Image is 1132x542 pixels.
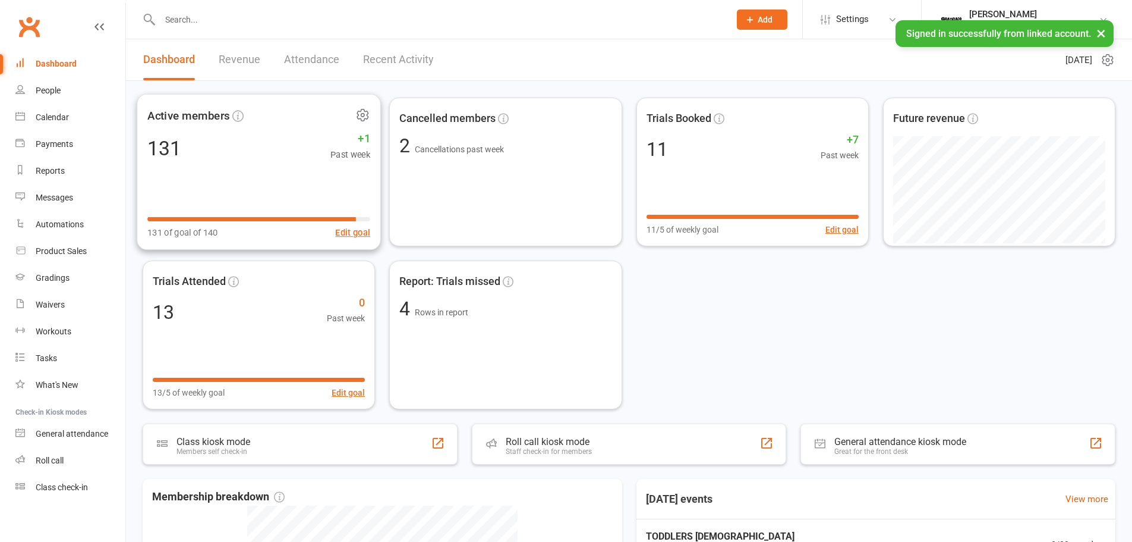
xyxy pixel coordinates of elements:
[147,225,218,240] span: 131 of goal of 140
[15,51,125,77] a: Dashboard
[36,483,88,492] div: Class check-in
[647,110,711,127] span: Trials Booked
[153,386,225,399] span: 13/5 of weekly goal
[327,312,365,325] span: Past week
[156,11,721,28] input: Search...
[636,488,722,510] h3: [DATE] events
[737,10,787,30] button: Add
[153,273,226,290] span: Trials Attended
[893,110,965,127] span: Future revenue
[147,138,181,158] div: 131
[399,297,415,320] span: 4
[15,104,125,131] a: Calendar
[15,474,125,501] a: Class kiosk mode
[15,318,125,345] a: Workouts
[36,139,73,149] div: Payments
[36,273,70,283] div: Gradings
[1065,53,1092,67] span: [DATE]
[176,436,250,447] div: Class kiosk mode
[15,345,125,372] a: Tasks
[330,148,370,162] span: Past week
[153,303,174,322] div: 13
[647,223,718,236] span: 11/5 of weekly goal
[15,421,125,447] a: General attendance kiosk mode
[15,292,125,318] a: Waivers
[821,149,859,162] span: Past week
[36,166,65,176] div: Reports
[399,110,496,127] span: Cancelled members
[36,429,108,438] div: General attendance
[834,436,966,447] div: General attendance kiosk mode
[15,184,125,211] a: Messages
[15,158,125,184] a: Reports
[327,295,365,312] span: 0
[36,86,61,95] div: People
[821,131,859,149] span: +7
[330,130,370,148] span: +1
[834,447,966,456] div: Great for the front desk
[939,8,963,32] img: thumb_image1722295729.png
[335,225,370,240] button: Edit goal
[647,140,668,159] div: 11
[36,246,87,256] div: Product Sales
[15,238,125,265] a: Product Sales
[36,300,65,309] div: Waivers
[36,59,77,68] div: Dashboard
[152,488,285,506] span: Membership breakdown
[758,15,772,24] span: Add
[399,273,500,290] span: Report: Trials missed
[176,447,250,456] div: Members self check-in
[332,386,365,399] button: Edit goal
[969,9,1099,20] div: [PERSON_NAME]
[415,308,468,317] span: Rows in report
[15,447,125,474] a: Roll call
[284,39,339,80] a: Attendance
[506,447,592,456] div: Staff check-in for members
[969,20,1099,30] div: [PERSON_NAME]-[PERSON_NAME]
[15,265,125,292] a: Gradings
[36,112,69,122] div: Calendar
[36,456,64,465] div: Roll call
[36,380,78,390] div: What's New
[143,39,195,80] a: Dashboard
[1090,20,1112,46] button: ×
[147,106,230,124] span: Active members
[36,327,71,336] div: Workouts
[36,193,73,202] div: Messages
[1065,492,1108,506] a: View more
[506,436,592,447] div: Roll call kiosk mode
[906,28,1091,39] span: Signed in successfully from linked account.
[836,6,869,33] span: Settings
[363,39,434,80] a: Recent Activity
[399,134,415,157] span: 2
[15,131,125,158] a: Payments
[825,223,859,236] button: Edit goal
[15,372,125,399] a: What's New
[219,39,260,80] a: Revenue
[36,353,57,363] div: Tasks
[415,145,504,154] span: Cancellations past week
[15,211,125,238] a: Automations
[14,12,44,42] a: Clubworx
[15,77,125,104] a: People
[36,220,84,229] div: Automations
